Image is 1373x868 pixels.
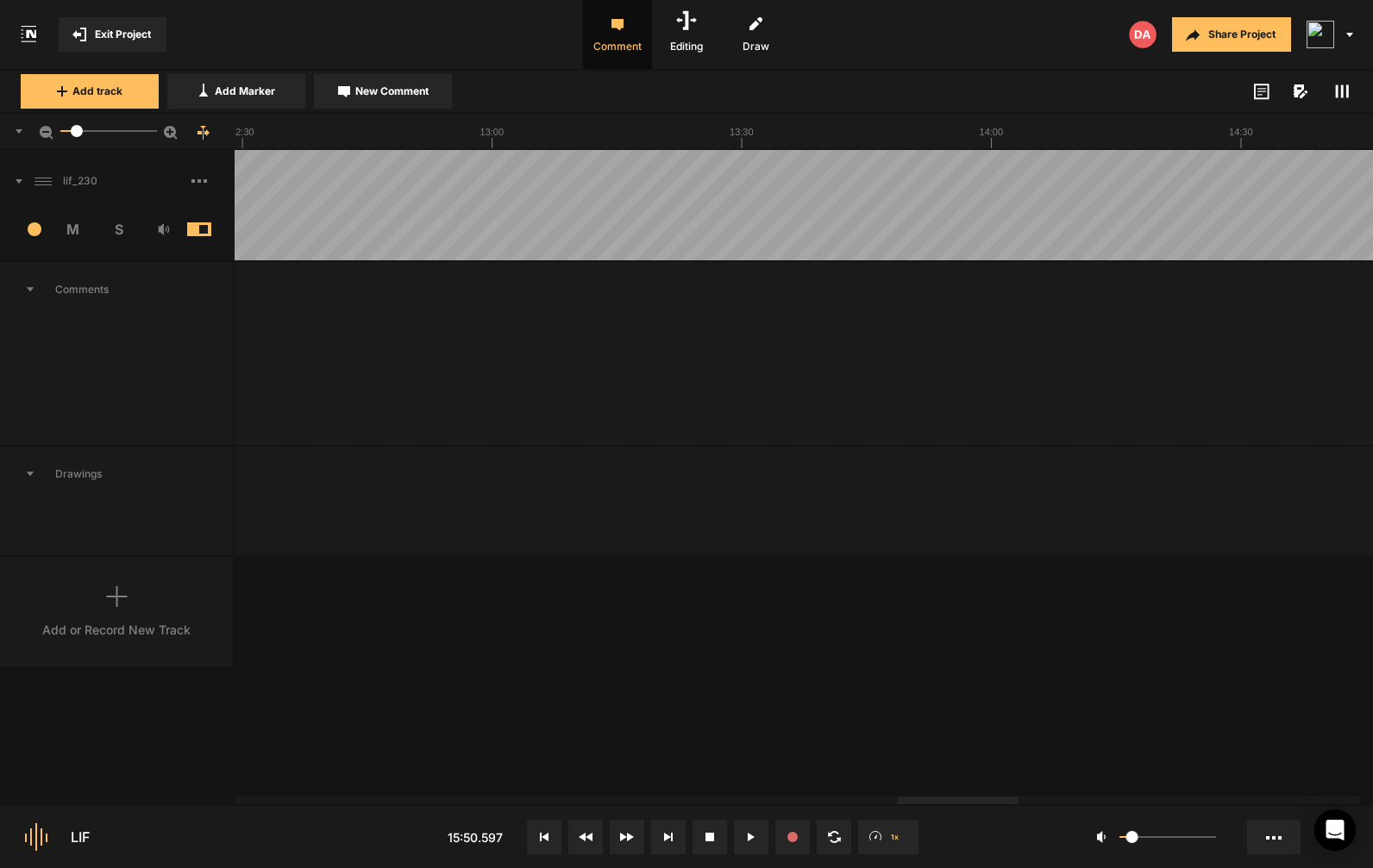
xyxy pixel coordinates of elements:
text: 13:00 [480,127,505,137]
span: M [51,219,97,240]
span: Add Marker [215,84,275,99]
img: letters [1129,21,1157,48]
span: Exit Project [95,27,151,42]
button: 1x [858,820,918,854]
span: lif_230 [56,173,191,189]
text: 14:00 [980,127,1004,137]
div: Open Intercom Messenger [1314,809,1356,851]
text: 14:30 [1229,127,1253,137]
div: LIF [71,827,90,847]
text: 13:30 [730,127,754,137]
button: Share Project [1172,17,1291,52]
button: Exit Project [59,17,166,52]
button: Add Marker [167,74,305,109]
button: New Comment [314,74,452,109]
span: S [96,219,141,240]
span: 15:50.597 [448,830,503,845]
button: Add track [21,74,159,109]
text: 12:30 [230,127,254,137]
span: New Comment [355,84,429,99]
div: Add or Record New Track [42,621,191,639]
span: Add track [72,84,122,99]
